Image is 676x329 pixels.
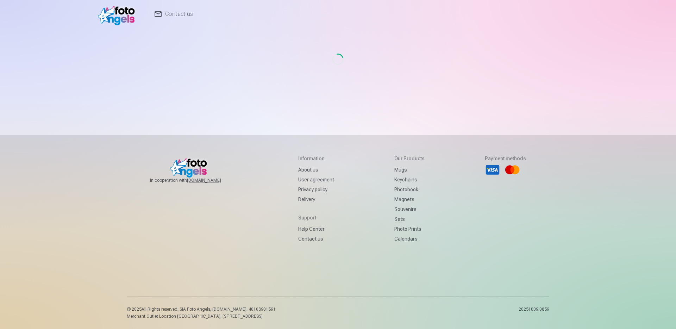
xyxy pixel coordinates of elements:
[298,234,334,244] a: Contact us
[127,306,276,312] p: © 2025 All Rights reserved. ,
[180,307,276,312] span: SIA Foto Angels, [DOMAIN_NAME]. 40103901591
[394,234,425,244] a: Calendars
[394,204,425,214] a: Souvenirs
[485,162,500,178] li: Visa
[150,178,238,183] span: In cooperation with
[298,185,334,194] a: Privacy policy
[98,3,138,25] img: /fa1
[127,314,276,319] p: Merchant Outlet Location [GEOGRAPHIC_DATA], [STREET_ADDRESS]
[505,162,520,178] li: Mastercard
[394,224,425,234] a: Photo prints
[298,194,334,204] a: Delivery
[519,306,549,319] p: 20251009.0859
[298,214,334,221] h5: Support
[394,165,425,175] a: Mugs
[298,165,334,175] a: About us
[394,185,425,194] a: Photobook
[485,155,526,162] h5: Payment methods
[394,214,425,224] a: Sets
[298,175,334,185] a: User agreement
[394,175,425,185] a: Keychains
[298,155,334,162] h5: Information
[298,224,334,234] a: Help Center
[394,194,425,204] a: Magnets
[187,178,238,183] a: [DOMAIN_NAME]
[394,155,425,162] h5: Our products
